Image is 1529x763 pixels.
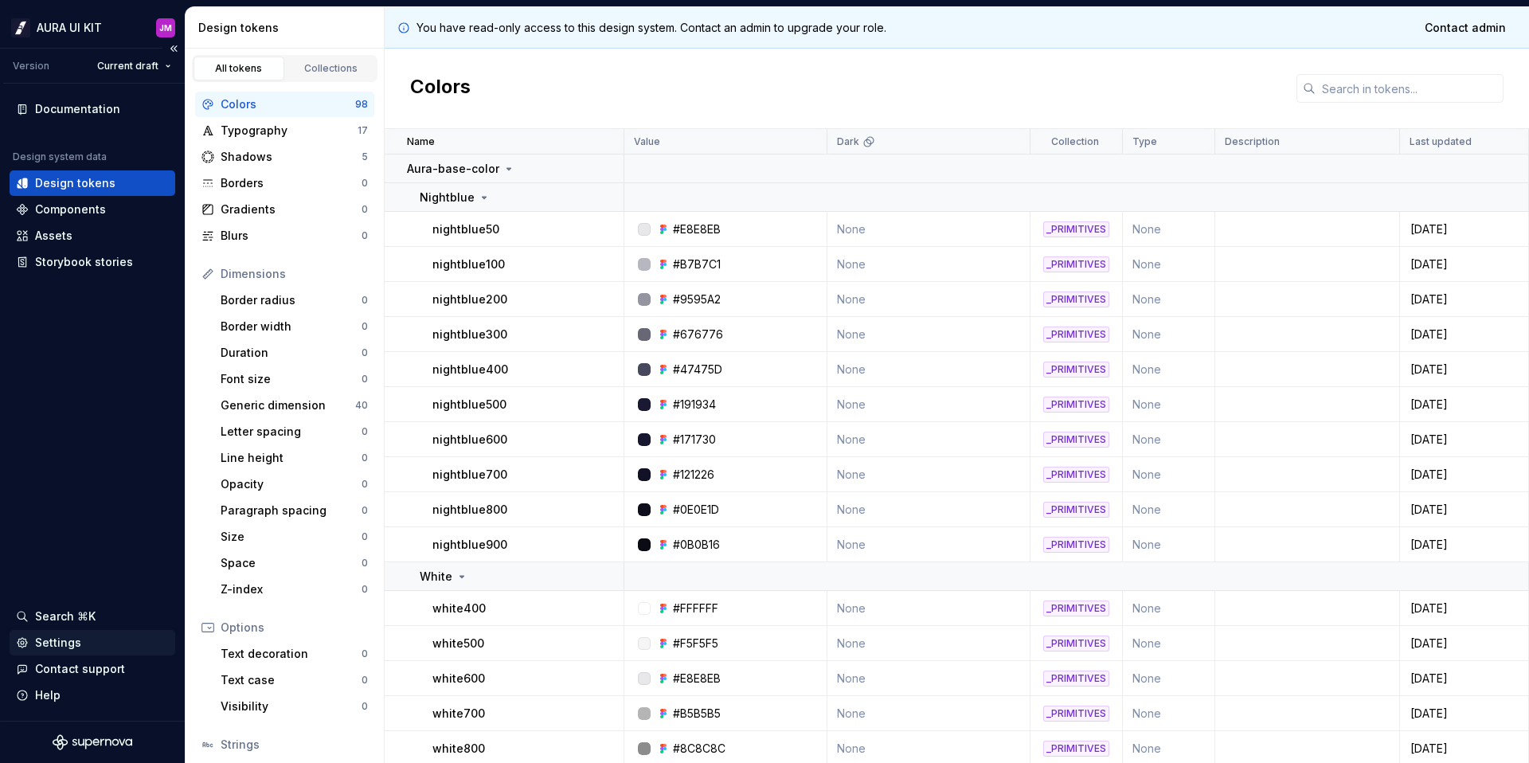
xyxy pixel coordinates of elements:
div: _PRIMITIVES [1043,502,1109,518]
div: All tokens [199,62,279,75]
div: 0 [362,530,368,543]
div: _PRIMITIVES [1043,671,1109,687]
button: Search ⌘K [10,604,175,629]
p: Name [407,135,435,148]
div: Duration [221,345,362,361]
p: nightblue200 [432,292,507,307]
p: nightblue800 [432,502,507,518]
div: Assets [35,228,72,244]
div: 0 [362,674,368,687]
div: [DATE] [1401,671,1527,687]
div: Strings [221,737,368,753]
p: white600 [432,671,485,687]
div: #E8E8EB [673,221,721,237]
td: None [827,212,1030,247]
div: Options [221,620,368,636]
td: None [1123,352,1215,387]
a: Paragraph spacing0 [214,498,374,523]
a: Typography17 [195,118,374,143]
p: nightblue900 [432,537,507,553]
div: Components [35,202,106,217]
svg: Supernova Logo [53,734,132,750]
div: 0 [362,425,368,438]
div: [DATE] [1401,467,1527,483]
button: Help [10,683,175,708]
p: nightblue100 [432,256,505,272]
div: 0 [362,229,368,242]
button: Contact support [10,656,175,682]
div: 0 [362,452,368,464]
a: Space0 [214,550,374,576]
a: Assets [10,223,175,248]
p: Type [1132,135,1157,148]
div: _PRIMITIVES [1043,706,1109,722]
div: 0 [362,700,368,713]
div: 17 [358,124,368,137]
a: Opacity0 [214,471,374,497]
div: Text case [221,672,362,688]
td: None [827,626,1030,661]
td: None [1123,317,1215,352]
div: _PRIMITIVES [1043,537,1109,553]
div: 0 [362,583,368,596]
p: Value [634,135,660,148]
div: 0 [362,557,368,569]
div: Version [13,60,49,72]
div: #E8E8EB [673,671,721,687]
div: [DATE] [1401,537,1527,553]
div: _PRIMITIVES [1043,432,1109,448]
div: #FFFFFF [673,601,718,616]
p: Collection [1051,135,1099,148]
h2: Colors [410,74,471,103]
div: _PRIMITIVES [1043,292,1109,307]
a: Text case0 [214,667,374,693]
div: Visibility [221,698,362,714]
a: Design tokens [10,170,175,196]
a: Shadows5 [195,144,374,170]
td: None [1123,527,1215,562]
p: Nightblue [420,190,475,205]
div: 5 [362,151,368,163]
div: Paragraph spacing [221,503,362,518]
td: None [827,696,1030,731]
div: Text decoration [221,646,362,662]
td: None [827,661,1030,696]
div: #B7B7C1 [673,256,721,272]
div: Contact support [35,661,125,677]
div: _PRIMITIVES [1043,636,1109,651]
div: _PRIMITIVES [1043,256,1109,272]
td: None [1123,492,1215,527]
div: #47475D [673,362,722,378]
div: JM [159,22,172,34]
div: Space [221,555,362,571]
p: Description [1225,135,1280,148]
div: #0E0E1D [673,502,719,518]
p: nightblue50 [432,221,499,237]
div: Border radius [221,292,362,308]
p: nightblue700 [432,467,507,483]
div: #8C8C8C [673,741,725,757]
p: nightblue400 [432,362,508,378]
div: #0B0B16 [673,537,720,553]
div: 0 [362,648,368,660]
div: [DATE] [1401,256,1527,272]
div: Blurs [221,228,362,244]
p: nightblue600 [432,432,507,448]
span: Current draft [97,60,158,72]
a: Settings [10,630,175,655]
div: [DATE] [1401,601,1527,616]
a: Colors98 [195,92,374,117]
button: Current draft [90,55,178,77]
img: 21c8839b-7b80-4e8a-93b5-a407ded24906.png [11,18,30,37]
td: None [1123,626,1215,661]
a: Z-index0 [214,577,374,602]
div: [DATE] [1401,292,1527,307]
div: #121226 [673,467,714,483]
div: 0 [362,294,368,307]
div: _PRIMITIVES [1043,327,1109,342]
div: Shadows [221,149,362,165]
a: Generic dimension40 [214,393,374,418]
td: None [827,457,1030,492]
div: #B5B5B5 [673,706,721,722]
div: Letter spacing [221,424,362,440]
